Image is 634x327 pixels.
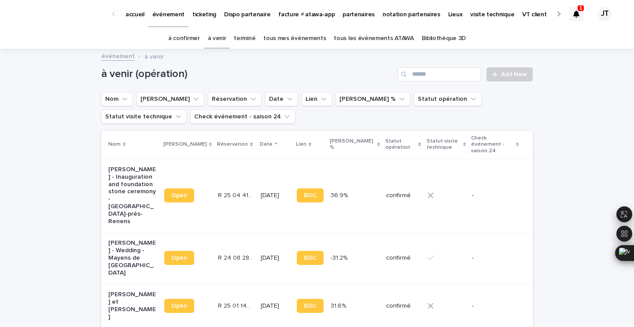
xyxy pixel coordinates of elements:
a: événement [101,51,135,61]
a: Open [164,188,194,202]
p: - [472,192,519,199]
span: BDC [304,192,317,198]
p: [DATE] [261,302,290,310]
button: Lien [302,92,332,106]
a: BDC [297,299,324,313]
span: Open [171,255,187,261]
p: à venir [144,51,164,61]
span: Open [171,192,187,198]
a: Bibliothèque 3D [422,28,466,49]
p: R 25 01 1439 [218,301,255,310]
a: à confirmer [168,28,200,49]
a: à venir [208,28,226,49]
p: [PERSON_NAME] % [330,136,375,153]
p: [PERSON_NAME] - Inauguration and foundation stone ceremony - [GEOGRAPHIC_DATA]-près-Renens [108,166,157,225]
p: Check événement - saison 24 [471,133,514,156]
p: - [472,254,519,262]
p: Statut opération [385,136,416,153]
span: Open [171,303,187,309]
button: Marge % [335,92,410,106]
button: Statut opération [414,92,482,106]
p: 36.9% [331,190,350,199]
img: Ls34BcGeRexTGTNfXpUC [18,5,103,23]
button: Nom [101,92,133,106]
button: Statut visite technique [101,110,187,124]
div: JT [598,7,612,21]
button: Lien Stacker [136,92,204,106]
p: Lien [296,140,306,149]
button: Check événement - saison 24 [190,110,295,124]
p: [PERSON_NAME] - Wedding - Mayens de [GEOGRAPHIC_DATA] [108,239,157,276]
a: BDC [297,188,324,202]
p: [DATE] [261,192,290,199]
a: BDC [297,251,324,265]
p: 31.6% [331,301,348,310]
a: terminé [234,28,255,49]
p: confirmé [386,192,420,199]
h1: à venir (opération) [101,68,394,81]
p: Date [260,140,273,149]
span: BDC [304,303,317,309]
p: confirmé [386,254,420,262]
button: Réservation [208,92,262,106]
a: tous les événements ATAWA [334,28,413,49]
a: Open [164,251,194,265]
p: [DATE] [261,254,290,262]
p: [PERSON_NAME] [163,140,207,149]
p: Statut visite technique [427,136,461,153]
p: [PERSON_NAME] et [PERSON_NAME] [108,291,157,320]
p: confirmé [386,302,420,310]
tr: [PERSON_NAME] - Wedding - Mayens de [GEOGRAPHIC_DATA]OpenR 24 08 2835R 24 08 2835 [DATE]BDC-31.2%... [101,232,533,284]
p: - [472,302,519,310]
a: Open [164,299,194,313]
p: Nom [108,140,121,149]
a: Add New [487,67,533,81]
p: -31.2% [331,253,349,262]
p: R 25 04 4139 [218,190,255,199]
input: Search [398,67,481,81]
span: Add New [501,71,527,77]
a: tous mes événements [263,28,326,49]
p: 1 [579,5,582,11]
span: BDC [304,255,317,261]
p: R 24 08 2835 [218,253,255,262]
p: Réservation [217,140,248,149]
tr: [PERSON_NAME] - Inauguration and foundation stone ceremony - [GEOGRAPHIC_DATA]-près-RenensOpenR 2... [101,158,533,232]
button: Date [265,92,298,106]
div: 1 [569,7,583,21]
